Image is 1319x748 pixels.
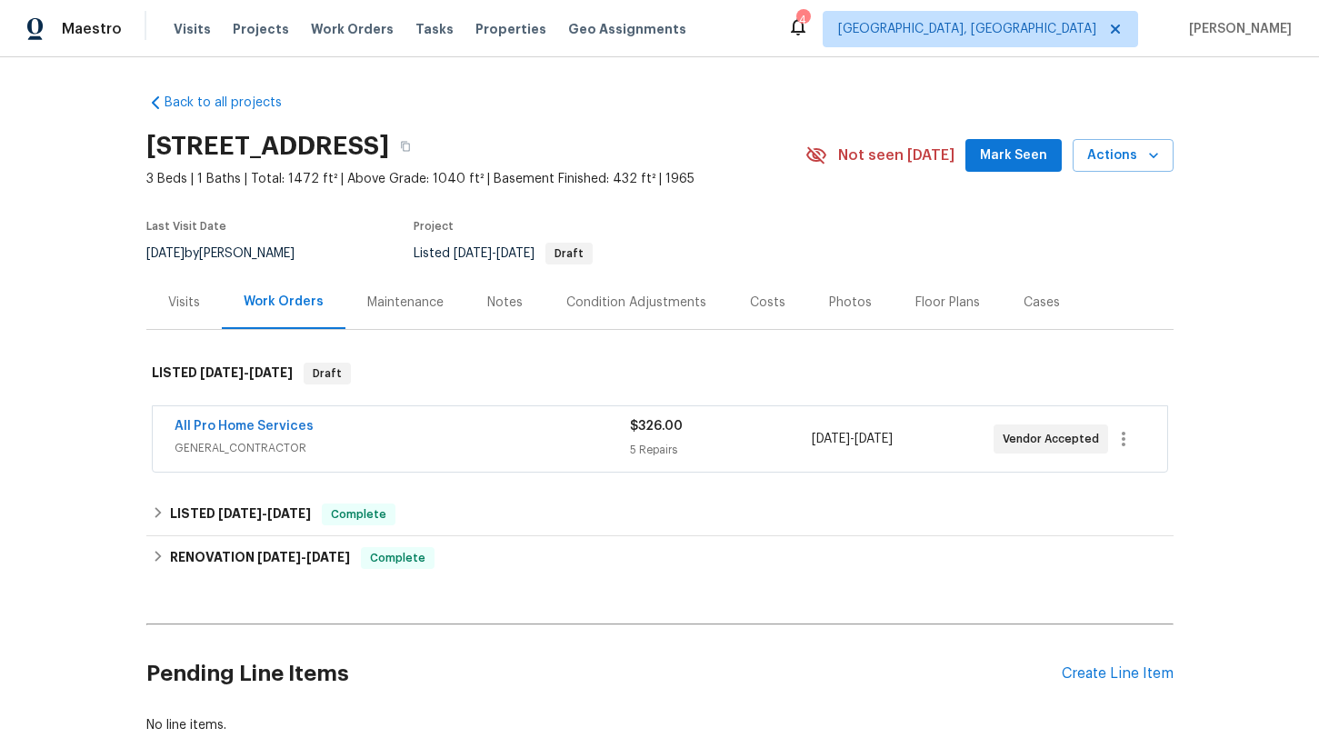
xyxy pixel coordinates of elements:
[454,247,492,260] span: [DATE]
[146,221,226,232] span: Last Visit Date
[1182,20,1292,38] span: [PERSON_NAME]
[257,551,350,563] span: -
[854,433,893,445] span: [DATE]
[1003,430,1106,448] span: Vendor Accepted
[146,716,1174,734] div: No line items.
[267,507,311,520] span: [DATE]
[170,504,311,525] h6: LISTED
[146,344,1174,403] div: LISTED [DATE]-[DATE]Draft
[146,243,316,264] div: by [PERSON_NAME]
[566,294,706,312] div: Condition Adjustments
[487,294,523,312] div: Notes
[1073,139,1174,173] button: Actions
[915,294,980,312] div: Floor Plans
[146,632,1062,716] h2: Pending Line Items
[175,439,630,457] span: GENERAL_CONTRACTOR
[415,23,454,35] span: Tasks
[200,366,293,379] span: -
[796,11,809,29] div: 4
[414,247,593,260] span: Listed
[1087,145,1159,167] span: Actions
[812,433,850,445] span: [DATE]
[980,145,1047,167] span: Mark Seen
[324,505,394,524] span: Complete
[249,366,293,379] span: [DATE]
[389,130,422,163] button: Copy Address
[838,20,1096,38] span: [GEOGRAPHIC_DATA], [GEOGRAPHIC_DATA]
[146,536,1174,580] div: RENOVATION [DATE]-[DATE]Complete
[257,551,301,563] span: [DATE]
[306,551,350,563] span: [DATE]
[1024,294,1060,312] div: Cases
[146,247,185,260] span: [DATE]
[829,294,872,312] div: Photos
[200,366,244,379] span: [DATE]
[311,20,394,38] span: Work Orders
[454,247,535,260] span: -
[218,507,262,520] span: [DATE]
[965,139,1062,173] button: Mark Seen
[305,364,349,383] span: Draft
[812,430,893,448] span: -
[630,441,812,459] div: 5 Repairs
[367,294,444,312] div: Maintenance
[146,170,805,188] span: 3 Beds | 1 Baths | Total: 1472 ft² | Above Grade: 1040 ft² | Basement Finished: 432 ft² | 1965
[496,247,535,260] span: [DATE]
[568,20,686,38] span: Geo Assignments
[152,363,293,384] h6: LISTED
[475,20,546,38] span: Properties
[363,549,433,567] span: Complete
[146,137,389,155] h2: [STREET_ADDRESS]
[233,20,289,38] span: Projects
[547,248,591,259] span: Draft
[1062,665,1174,683] div: Create Line Item
[218,507,311,520] span: -
[244,293,324,311] div: Work Orders
[170,547,350,569] h6: RENOVATION
[750,294,785,312] div: Costs
[62,20,122,38] span: Maestro
[175,420,314,433] a: All Pro Home Services
[630,420,683,433] span: $326.00
[146,94,321,112] a: Back to all projects
[168,294,200,312] div: Visits
[146,493,1174,536] div: LISTED [DATE]-[DATE]Complete
[838,146,954,165] span: Not seen [DATE]
[414,221,454,232] span: Project
[174,20,211,38] span: Visits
